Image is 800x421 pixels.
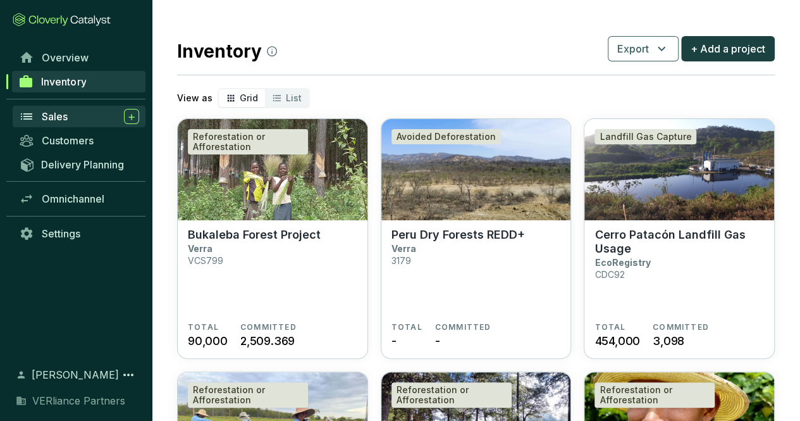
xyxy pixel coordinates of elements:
[391,382,512,408] div: Reforestation or Afforestation
[594,332,640,349] span: 454,000
[391,332,397,349] span: -
[594,269,624,280] p: CDC92
[177,118,368,359] a: Bukaleba Forest ProjectReforestation or AfforestationBukaleba Forest ProjectVerraVCS799TOTAL90,00...
[12,71,145,92] a: Inventory
[13,130,145,151] a: Customers
[188,243,212,254] p: Verra
[653,322,709,332] span: COMMITTED
[584,118,775,359] a: Cerro Patacón Landfill Gas UsageLandfill Gas CaptureCerro Patacón Landfill Gas UsageEcoRegistryCD...
[41,158,124,171] span: Delivery Planning
[13,188,145,210] a: Omnichannel
[178,119,367,220] img: Bukaleba Forest Project
[691,41,765,56] span: + Add a project
[608,36,679,61] button: Export
[391,322,422,332] span: TOTAL
[381,118,572,359] a: Peru Dry Forests REDD+Avoided DeforestationPeru Dry Forests REDD+Verra3179TOTAL-COMMITTED-
[188,332,228,349] span: 90,000
[240,332,295,349] span: 2,509.369
[240,322,297,332] span: COMMITTED
[188,129,308,154] div: Reforestation or Afforestation
[391,255,411,266] p: 3179
[391,243,416,254] p: Verra
[435,332,440,349] span: -
[391,129,501,144] div: Avoided Deforestation
[381,119,571,220] img: Peru Dry Forests REDD+
[177,38,277,65] h2: Inventory
[13,47,145,68] a: Overview
[653,332,684,349] span: 3,098
[188,322,219,332] span: TOTAL
[594,228,764,256] p: Cerro Patacón Landfill Gas Usage
[42,51,89,64] span: Overview
[13,154,145,175] a: Delivery Planning
[42,134,94,147] span: Customers
[42,192,104,205] span: Omnichannel
[41,75,86,88] span: Inventory
[584,119,774,220] img: Cerro Patacón Landfill Gas Usage
[681,36,775,61] button: + Add a project
[188,382,308,408] div: Reforestation or Afforestation
[594,322,625,332] span: TOTAL
[188,255,223,266] p: VCS799
[594,129,696,144] div: Landfill Gas Capture
[32,393,125,408] span: VERliance Partners
[435,322,491,332] span: COMMITTED
[13,106,145,127] a: Sales
[594,382,715,408] div: Reforestation or Afforestation
[218,88,310,108] div: segmented control
[13,223,145,244] a: Settings
[32,367,119,382] span: [PERSON_NAME]
[594,257,650,268] p: EcoRegistry
[177,92,212,104] p: View as
[188,228,321,242] p: Bukaleba Forest Project
[240,92,258,103] span: Grid
[391,228,525,242] p: Peru Dry Forests REDD+
[42,110,68,123] span: Sales
[42,227,80,240] span: Settings
[617,41,649,56] span: Export
[286,92,302,103] span: List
